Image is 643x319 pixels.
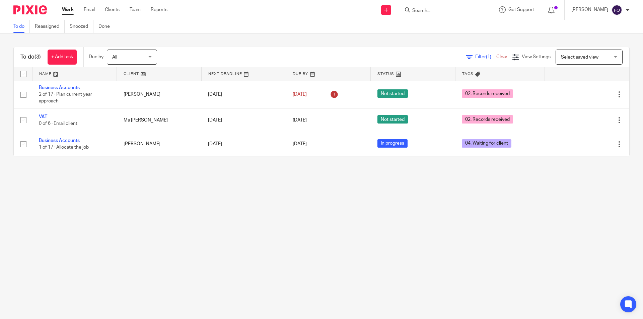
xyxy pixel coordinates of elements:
[105,6,120,13] a: Clients
[462,139,511,148] span: 04. Waiting for client
[293,92,307,97] span: [DATE]
[13,20,30,33] a: To do
[34,54,41,60] span: (3)
[70,20,93,33] a: Snoozed
[462,72,474,76] span: Tags
[508,7,534,12] span: Get Support
[39,121,77,126] span: 0 of 6 · Email client
[48,50,77,65] a: + Add task
[377,89,408,98] span: Not started
[62,6,74,13] a: Work
[412,8,472,14] input: Search
[98,20,115,33] a: Done
[522,55,551,59] span: View Settings
[39,114,47,119] a: VAT
[293,118,307,123] span: [DATE]
[151,6,167,13] a: Reports
[39,145,89,150] span: 1 of 17 · Allocate the job
[462,115,513,124] span: 02. Records received
[13,5,47,14] img: Pixie
[496,55,507,59] a: Clear
[35,20,65,33] a: Reassigned
[571,6,608,13] p: [PERSON_NAME]
[561,55,598,60] span: Select saved view
[377,115,408,124] span: Not started
[486,55,491,59] span: (1)
[293,142,307,147] span: [DATE]
[201,132,286,156] td: [DATE]
[112,55,117,60] span: All
[117,132,202,156] td: [PERSON_NAME]
[117,81,202,108] td: [PERSON_NAME]
[377,139,408,148] span: In progress
[201,108,286,132] td: [DATE]
[20,54,41,61] h1: To do
[89,54,103,60] p: Due by
[39,85,80,90] a: Business Accounts
[462,89,513,98] span: 02. Records received
[130,6,141,13] a: Team
[84,6,95,13] a: Email
[39,138,80,143] a: Business Accounts
[117,108,202,132] td: Ms [PERSON_NAME]
[39,92,92,104] span: 2 of 17 · Plan current year approach
[612,5,622,15] img: svg%3E
[475,55,496,59] span: Filter
[201,81,286,108] td: [DATE]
